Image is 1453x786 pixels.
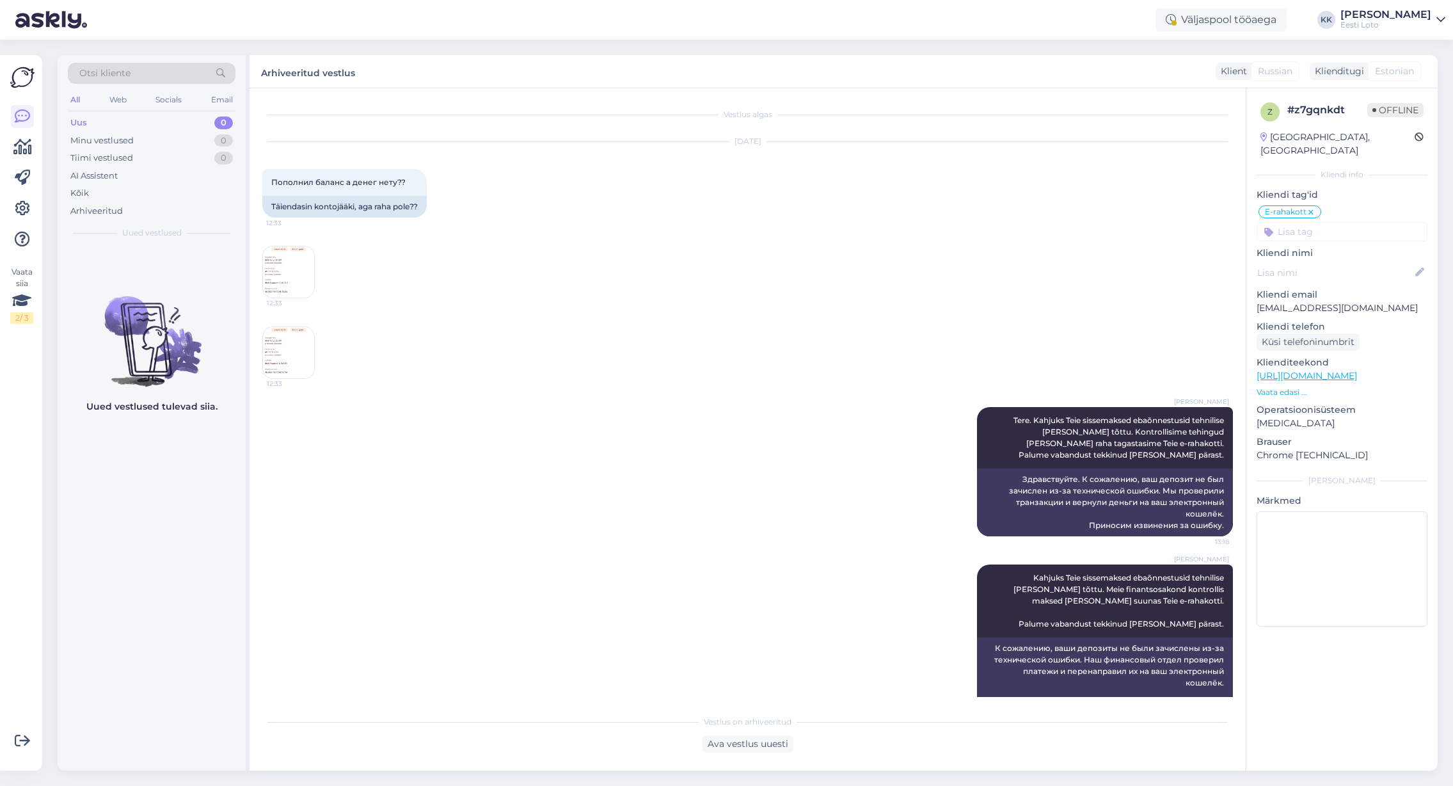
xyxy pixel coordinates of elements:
span: [PERSON_NAME] [1174,554,1229,564]
p: Märkmed [1257,494,1427,508]
div: # z7gqnkdt [1287,102,1367,118]
div: Tiimi vestlused [70,152,133,164]
span: Otsi kliente [79,67,131,80]
div: К сожалению, ваши депозиты не были зачислены из-за технической ошибки. Наш финансовый отдел прове... [977,638,1233,717]
div: Täiendasin kontojääki, aga raha pole?? [262,196,427,218]
div: AI Assistent [70,170,118,182]
div: Web [107,92,129,108]
span: 12:33 [266,218,314,228]
div: Väljaspool tööaega [1155,8,1287,31]
div: Uus [70,116,87,129]
p: Chrome [TECHNICAL_ID] [1257,449,1427,462]
a: [URL][DOMAIN_NAME] [1257,370,1357,381]
div: [DATE] [262,136,1233,147]
div: [GEOGRAPHIC_DATA], [GEOGRAPHIC_DATA] [1260,131,1415,157]
img: Attachment [263,246,314,298]
div: 0 [214,134,233,147]
span: z [1267,107,1273,116]
div: [PERSON_NAME] [1340,10,1431,20]
div: 0 [214,116,233,129]
input: Lisa nimi [1257,266,1413,280]
div: Vestlus algas [262,109,1233,120]
div: Eesti Loto [1340,20,1431,30]
span: 12:33 [267,298,315,308]
p: Kliendi email [1257,288,1427,301]
div: Здравствуйте. К сожалению, ваш депозит не был зачислен из-за технической ошибки. Мы проверили тра... [977,469,1233,536]
p: Vaata edasi ... [1257,387,1427,398]
div: Arhiveeritud [70,205,123,218]
div: Email [209,92,235,108]
div: Socials [153,92,184,108]
span: Пополнил баланс а денег нету?? [271,177,406,187]
div: [PERSON_NAME] [1257,475,1427,486]
div: Kõik [70,187,89,200]
p: Kliendi tag'id [1257,188,1427,202]
span: 13:18 [1181,537,1229,547]
div: Küsi telefoninumbrit [1257,333,1360,351]
span: Tere. Kahjuks Teie sissemaksed ebaõnnestusid tehnilise [PERSON_NAME] tõttu. Kontrollisime tehingu... [1013,415,1226,460]
p: Kliendi telefon [1257,320,1427,333]
div: Vaata siia [10,266,33,324]
input: Lisa tag [1257,222,1427,241]
p: Operatsioonisüsteem [1257,403,1427,417]
p: [MEDICAL_DATA] [1257,417,1427,430]
div: KK [1317,11,1335,29]
div: All [68,92,83,108]
label: Arhiveeritud vestlus [261,63,355,80]
span: Vestlus on arhiveeritud [704,716,791,728]
span: Estonian [1375,65,1414,78]
img: Attachment [263,327,314,378]
a: [PERSON_NAME]Eesti Loto [1340,10,1445,30]
span: E-rahakott [1265,208,1306,216]
div: Kliendi info [1257,169,1427,180]
img: No chats [58,273,246,389]
div: Minu vestlused [70,134,134,147]
p: Uued vestlused tulevad siia. [86,400,218,413]
span: Uued vestlused [122,227,182,239]
span: Offline [1367,103,1424,117]
div: 2 / 3 [10,312,33,324]
span: [PERSON_NAME] [1174,397,1229,406]
p: Kliendi nimi [1257,246,1427,260]
img: Askly Logo [10,65,35,90]
span: Russian [1258,65,1292,78]
span: Kahjuks Teie sissemaksed ebaõnnestusid tehnilise [PERSON_NAME] tõttu. Meie finantsosakond kontrol... [1013,573,1226,629]
p: [EMAIL_ADDRESS][DOMAIN_NAME] [1257,301,1427,315]
div: Ava vestlus uuesti [703,735,793,753]
div: 0 [214,152,233,164]
div: Klienditugi [1310,65,1364,78]
p: Klienditeekond [1257,356,1427,369]
p: Brauser [1257,435,1427,449]
div: Klient [1216,65,1247,78]
span: 12:33 [267,379,315,389]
